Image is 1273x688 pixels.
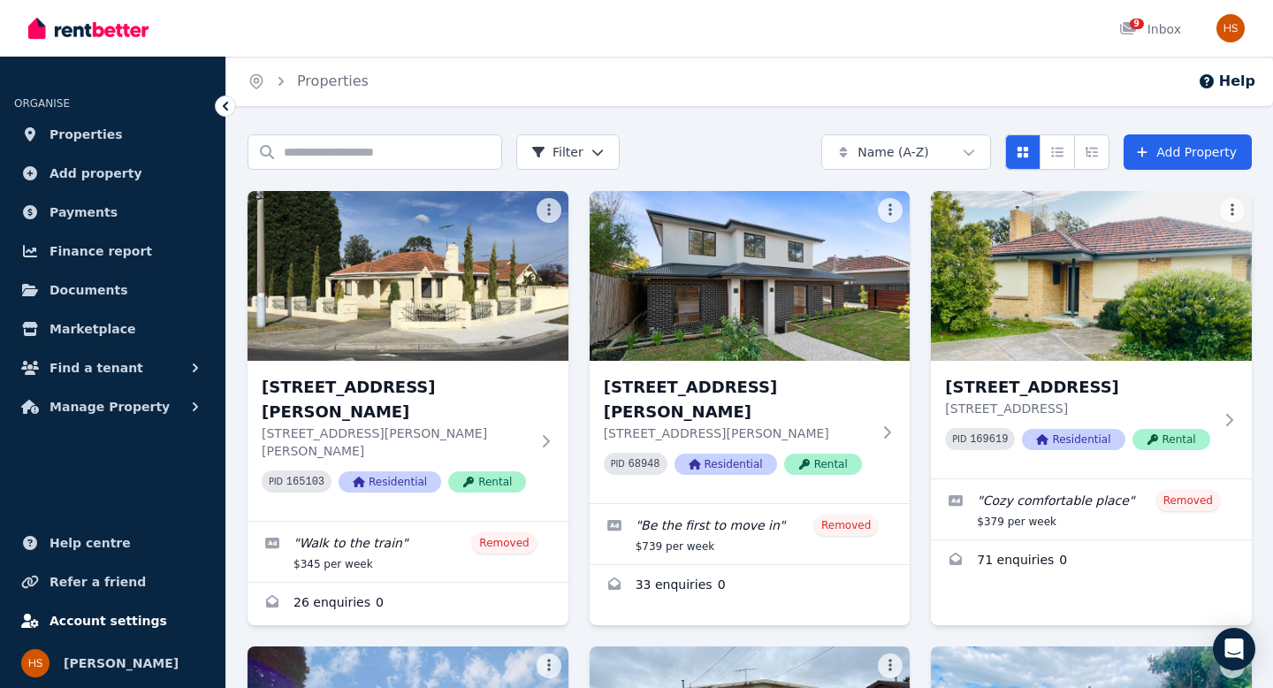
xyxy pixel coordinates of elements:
[1119,20,1181,38] div: Inbox
[64,653,179,674] span: [PERSON_NAME]
[931,540,1252,583] a: Enquiries for 1/13 Wymlet Street, Fawkner
[50,357,143,378] span: Find a tenant
[248,583,568,625] a: Enquiries for 1 Paschke Crescent, Lalor
[931,191,1252,361] img: 1/13 Wymlet Street, Fawkner
[1220,198,1245,223] button: More options
[970,433,1008,446] code: 169619
[50,279,128,301] span: Documents
[14,525,211,561] a: Help centre
[14,311,211,347] a: Marketplace
[248,191,568,361] img: 1 Paschke Crescent, Lalor
[28,15,149,42] img: RentBetter
[590,191,911,361] img: 1/11 Webb Street, Burwood
[339,471,441,493] span: Residential
[1213,628,1255,670] div: Open Intercom Messenger
[1074,134,1109,170] button: Expanded list view
[945,375,1213,400] h3: [STREET_ADDRESS]
[604,375,872,424] h3: [STREET_ADDRESS][PERSON_NAME]
[537,654,561,678] button: More options
[1005,134,1109,170] div: View options
[226,57,390,106] nav: Breadcrumb
[1040,134,1075,170] button: Compact list view
[50,318,135,340] span: Marketplace
[878,654,903,678] button: More options
[248,191,568,521] a: 1 Paschke Crescent, Lalor[STREET_ADDRESS][PERSON_NAME][STREET_ADDRESS][PERSON_NAME][PERSON_NAME]P...
[1132,429,1210,450] span: Rental
[14,350,211,386] button: Find a tenant
[50,124,123,145] span: Properties
[784,454,862,475] span: Rental
[1022,429,1124,450] span: Residential
[50,610,167,631] span: Account settings
[14,272,211,308] a: Documents
[297,73,369,89] a: Properties
[1216,14,1245,42] img: Harpinder Singh
[531,143,583,161] span: Filter
[590,504,911,564] a: Edit listing: Be the first to move in
[1198,71,1255,92] button: Help
[629,458,660,470] code: 68948
[604,424,872,442] p: [STREET_ADDRESS][PERSON_NAME]
[50,571,146,592] span: Refer a friend
[286,476,324,488] code: 165103
[821,134,991,170] button: Name (A-Z)
[14,389,211,424] button: Manage Property
[14,97,70,110] span: ORGANISE
[945,400,1213,417] p: [STREET_ADDRESS]
[14,233,211,269] a: Finance report
[14,117,211,152] a: Properties
[858,143,929,161] span: Name (A-Z)
[516,134,620,170] button: Filter
[14,195,211,230] a: Payments
[262,424,530,460] p: [STREET_ADDRESS][PERSON_NAME][PERSON_NAME]
[269,477,283,486] small: PID
[931,191,1252,478] a: 1/13 Wymlet Street, Fawkner[STREET_ADDRESS][STREET_ADDRESS]PID 169619ResidentialRental
[448,471,526,493] span: Rental
[590,191,911,503] a: 1/11 Webb Street, Burwood[STREET_ADDRESS][PERSON_NAME][STREET_ADDRESS][PERSON_NAME]PID 68948Resid...
[1005,134,1041,170] button: Card view
[1124,134,1252,170] a: Add Property
[590,565,911,608] a: Enquiries for 1/11 Webb Street, Burwood
[50,241,152,262] span: Finance report
[931,479,1252,539] a: Edit listing: Cozy comfortable place
[14,564,211,600] a: Refer a friend
[675,454,777,475] span: Residential
[262,375,530,424] h3: [STREET_ADDRESS][PERSON_NAME]
[878,198,903,223] button: More options
[952,434,966,444] small: PID
[248,522,568,582] a: Edit listing: Walk to the train
[1130,19,1144,29] span: 9
[611,459,625,469] small: PID
[537,198,561,223] button: More options
[50,202,118,223] span: Payments
[14,156,211,191] a: Add property
[50,396,170,417] span: Manage Property
[21,649,50,677] img: Harpinder Singh
[50,532,131,554] span: Help centre
[14,603,211,638] a: Account settings
[50,163,142,184] span: Add property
